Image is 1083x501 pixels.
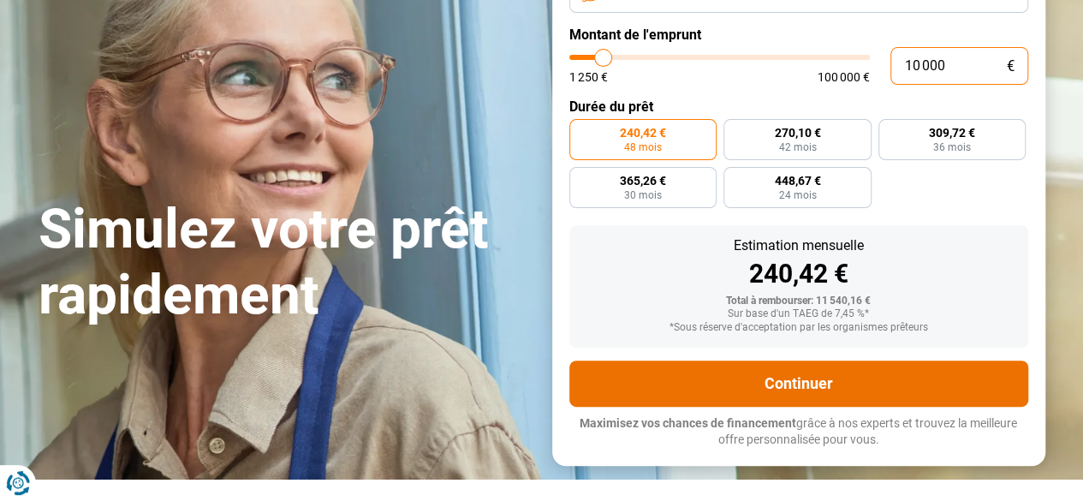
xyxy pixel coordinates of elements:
div: Sur base d'un TAEG de 7,45 %* [583,308,1015,320]
div: Estimation mensuelle [583,239,1015,253]
div: Total à rembourser: 11 540,16 € [583,295,1015,307]
span: 1 250 € [569,71,608,83]
button: Continuer [569,361,1028,407]
span: € [1007,59,1015,74]
span: 24 mois [778,190,816,200]
div: 240,42 € [583,261,1015,287]
h1: Simulez votre prêt rapidement [39,197,532,329]
span: Maximisez vos chances de financement [580,416,796,430]
p: grâce à nos experts et trouvez la meilleure offre personnalisée pour vous. [569,415,1028,449]
span: 448,67 € [774,175,820,187]
span: 309,72 € [929,127,975,139]
label: Durée du prêt [569,98,1028,115]
span: 48 mois [624,142,662,152]
span: 36 mois [933,142,971,152]
span: 365,26 € [620,175,666,187]
span: 100 000 € [818,71,870,83]
span: 240,42 € [620,127,666,139]
span: 42 mois [778,142,816,152]
span: 30 mois [624,190,662,200]
label: Montant de l'emprunt [569,27,1028,43]
span: 270,10 € [774,127,820,139]
div: *Sous réserve d'acceptation par les organismes prêteurs [583,322,1015,334]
